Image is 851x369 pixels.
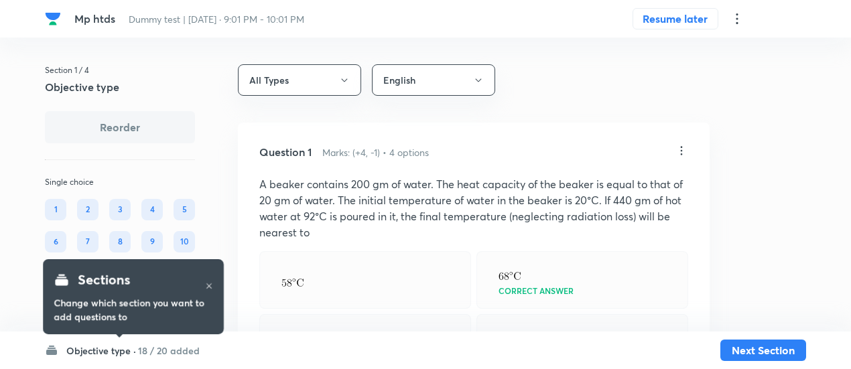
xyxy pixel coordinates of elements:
div: 6 [45,231,66,252]
h5: Objective type [45,79,195,95]
button: English [372,64,495,96]
h6: Objective type · [66,344,136,358]
div: 10 [174,231,195,252]
img: 58^{\circ} \mathrm{C} [281,279,304,287]
h6: Marks: (+4, -1) • 4 options [322,145,429,159]
p: Correct answer [499,287,574,295]
p: A beaker contains 200 gm of water. The heat capacity of the beaker is equal to that of 20 gm of w... [259,176,688,240]
button: All Types [238,64,361,96]
a: Company Logo [45,11,64,27]
h6: 18 / 20 added [138,344,200,358]
img: 68^{\circ} \mathrm{C} [499,272,521,280]
p: Section 1 / 4 [45,64,195,76]
button: Resume later [633,8,718,29]
div: 8 [109,231,131,252]
div: 7 [77,231,99,252]
button: Next Section [720,340,806,361]
button: Reorder [45,111,195,143]
div: 9 [141,231,163,252]
span: Mp htds [74,11,115,25]
div: 1 [45,199,66,220]
h5: Question 1 [259,144,312,160]
h6: Change which section you want to add questions to [54,295,213,323]
div: 3 [109,199,131,220]
img: Company Logo [45,11,61,27]
p: Single choice [45,176,195,188]
span: Dummy test | [DATE] · 9:01 PM - 10:01 PM [129,13,304,25]
h4: Sections [78,270,131,290]
div: 2 [77,199,99,220]
div: 5 [174,199,195,220]
div: 4 [141,199,163,220]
